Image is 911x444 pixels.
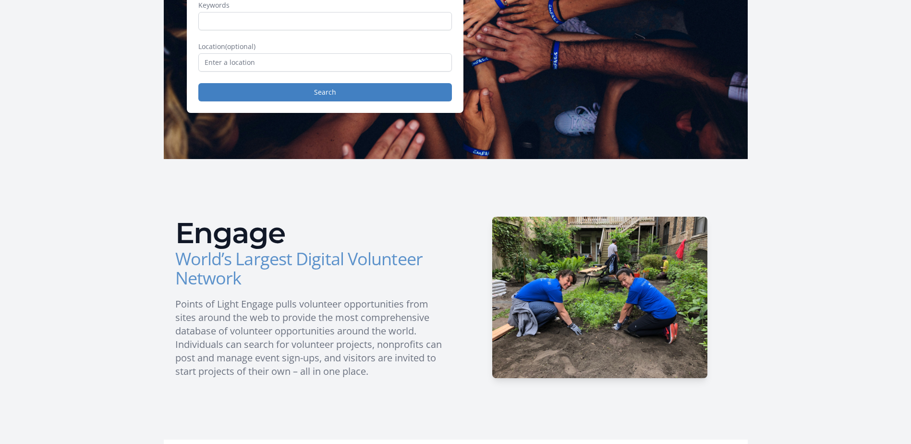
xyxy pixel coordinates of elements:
[492,217,707,378] img: HCSC-H_1.JPG
[175,219,448,247] h2: Engage
[198,0,452,10] label: Keywords
[175,249,448,288] h3: World’s Largest Digital Volunteer Network
[175,297,448,378] p: Points of Light Engage pulls volunteer opportunities from sites around the web to provide the mos...
[225,42,255,51] span: (optional)
[198,53,452,72] input: Enter a location
[198,83,452,101] button: Search
[198,42,452,51] label: Location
